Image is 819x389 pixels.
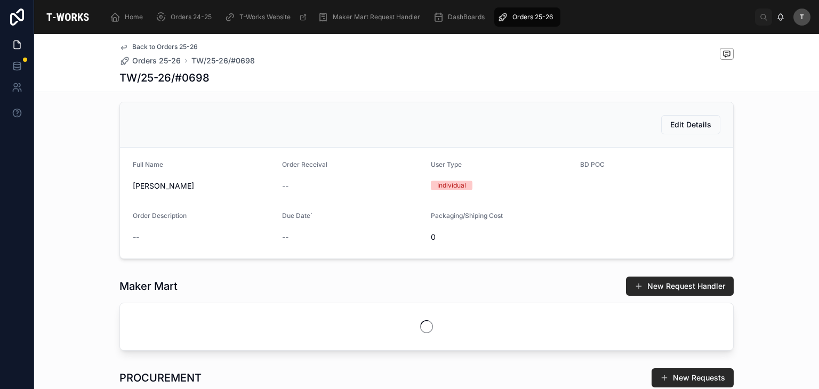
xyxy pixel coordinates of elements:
a: TW/25-26/#0698 [191,55,255,66]
button: New Requests [652,368,734,387]
h1: Maker Mart [119,279,178,294]
a: DashBoards [430,7,492,27]
h1: TW/25-26/#0698 [119,70,210,85]
span: Full Name [133,160,163,168]
button: New Request Handler [626,277,734,296]
span: [PERSON_NAME] [133,181,274,191]
span: 0 [431,232,572,242]
span: Back to Orders 25-26 [132,43,198,51]
a: Orders 24-25 [152,7,219,27]
span: Packaging/Shiping Cost [431,212,503,220]
span: Orders 25-26 [512,13,553,21]
span: DashBoards [448,13,485,21]
span: User Type [431,160,462,168]
span: T [800,13,804,21]
a: Back to Orders 25-26 [119,43,198,51]
span: Maker Mart Request Handler [333,13,420,21]
div: Individual [437,181,466,190]
a: Orders 25-26 [494,7,560,27]
img: App logo [43,9,93,26]
h1: PROCUREMENT [119,370,202,385]
span: Home [125,13,143,21]
button: Edit Details [661,115,720,134]
a: T-Works Website [221,7,312,27]
span: Order Receival [282,160,327,168]
span: BD POC [580,160,605,168]
span: Order Description [133,212,187,220]
a: Maker Mart Request Handler [315,7,428,27]
div: scrollable content [101,5,755,29]
span: -- [133,232,139,242]
a: Orders 25-26 [119,55,181,66]
span: Orders 24-25 [171,13,212,21]
span: Edit Details [670,119,711,130]
span: T-Works Website [239,13,291,21]
a: Home [107,7,150,27]
span: Due Date` [282,212,312,220]
span: -- [282,232,288,242]
span: -- [282,181,288,191]
span: Orders 25-26 [132,55,181,66]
